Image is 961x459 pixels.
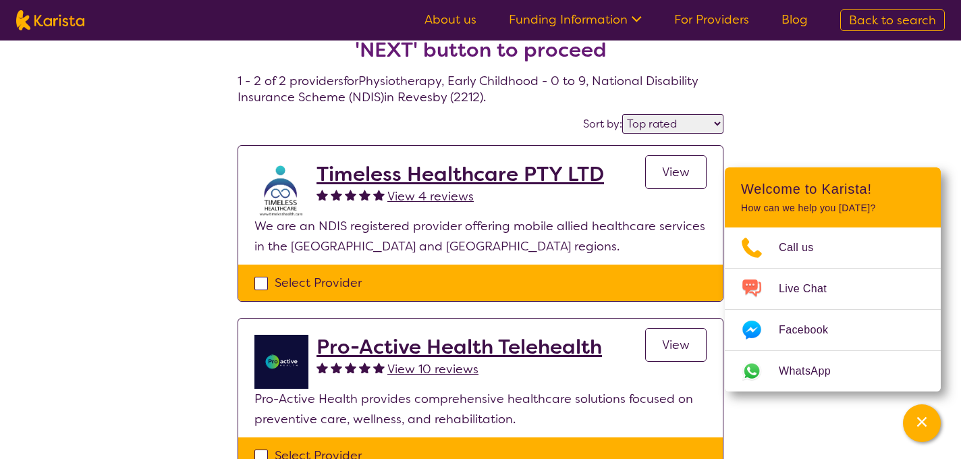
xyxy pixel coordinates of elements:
[725,351,941,391] a: Web link opens in a new tab.
[254,216,707,256] p: We are an NDIS registered provider offering mobile allied healthcare services in the [GEOGRAPHIC_...
[662,337,690,353] span: View
[387,359,478,379] a: View 10 reviews
[645,155,707,189] a: View
[317,335,602,359] a: Pro-Active Health Telehealth
[840,9,945,31] a: Back to search
[779,361,847,381] span: WhatsApp
[781,11,808,28] a: Blog
[331,362,342,373] img: fullstar
[359,189,370,200] img: fullstar
[387,188,474,205] span: View 4 reviews
[254,13,707,62] h2: Select one or more providers and click the 'NEXT' button to proceed
[16,10,84,30] img: Karista logo
[741,181,925,197] h2: Welcome to Karista!
[317,162,604,186] a: Timeless Healthcare PTY LTD
[662,164,690,180] span: View
[725,167,941,391] div: Channel Menu
[387,361,478,377] span: View 10 reviews
[779,279,843,299] span: Live Chat
[317,189,328,200] img: fullstar
[345,189,356,200] img: fullstar
[345,362,356,373] img: fullstar
[645,328,707,362] a: View
[509,11,642,28] a: Funding Information
[317,362,328,373] img: fullstar
[741,202,925,214] p: How can we help you [DATE]?
[331,189,342,200] img: fullstar
[254,389,707,429] p: Pro-Active Health provides comprehensive healthcare solutions focused on preventive care, wellnes...
[254,335,308,389] img: ymlb0re46ukcwlkv50cv.png
[373,362,385,373] img: fullstar
[387,186,474,207] a: View 4 reviews
[254,162,308,216] img: crpuwnkay6cgqnsg7el4.jpg
[779,238,830,258] span: Call us
[359,362,370,373] img: fullstar
[779,320,844,340] span: Facebook
[903,404,941,442] button: Channel Menu
[583,117,622,131] label: Sort by:
[373,189,385,200] img: fullstar
[674,11,749,28] a: For Providers
[849,12,936,28] span: Back to search
[725,227,941,391] ul: Choose channel
[424,11,476,28] a: About us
